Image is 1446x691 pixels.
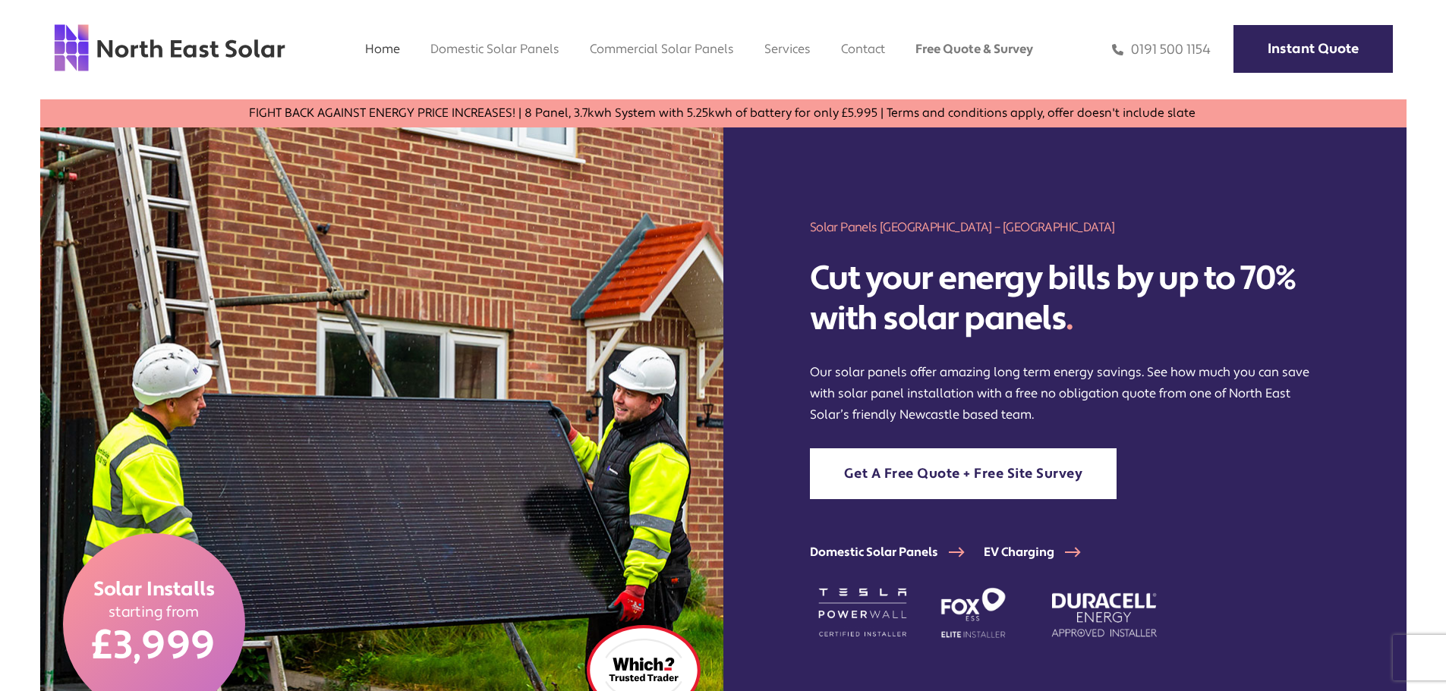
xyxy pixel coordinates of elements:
span: starting from [109,602,200,621]
h1: Solar Panels [GEOGRAPHIC_DATA] – [GEOGRAPHIC_DATA] [810,218,1319,236]
iframe: chat widget [1352,596,1446,668]
a: Domestic Solar Panels [810,545,984,560]
span: Solar Installs [93,577,215,603]
p: Our solar panels offer amazing long term energy savings. See how much you can save with solar pan... [810,362,1319,426]
a: Free Quote & Survey [915,41,1033,57]
a: Commercial Solar Panels [590,41,734,57]
a: 0191 500 1154 [1112,41,1211,58]
img: north east solar logo [53,23,286,73]
a: Domestic Solar Panels [430,41,559,57]
a: Services [764,41,811,57]
a: Contact [841,41,885,57]
img: phone icon [1112,41,1123,58]
span: £3,999 [92,621,216,671]
a: EV Charging [984,545,1100,560]
span: . [1066,297,1073,340]
h2: Cut your energy bills by up to 70% with solar panels [810,259,1319,339]
a: Home [365,41,400,57]
a: Instant Quote [1233,25,1393,73]
a: Get A Free Quote + Free Site Survey [810,448,1117,499]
